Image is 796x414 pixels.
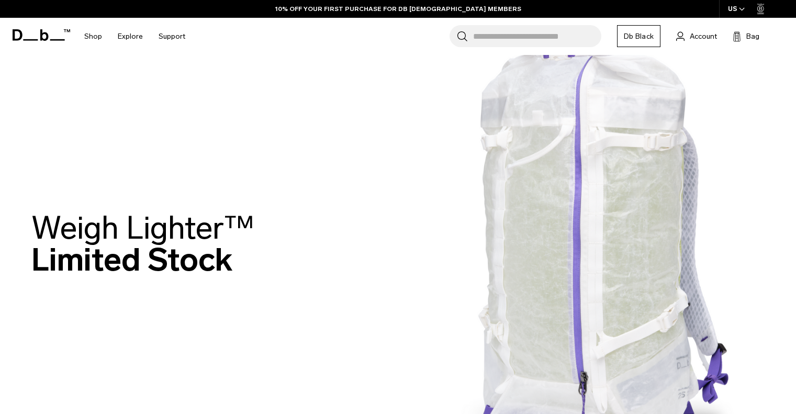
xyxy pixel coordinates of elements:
[676,30,717,42] a: Account
[733,30,759,42] button: Bag
[31,212,254,276] h2: Limited Stock
[84,18,102,55] a: Shop
[746,31,759,42] span: Bag
[76,18,193,55] nav: Main Navigation
[617,25,660,47] a: Db Black
[275,4,521,14] a: 10% OFF YOUR FIRST PURCHASE FOR DB [DEMOGRAPHIC_DATA] MEMBERS
[118,18,143,55] a: Explore
[159,18,185,55] a: Support
[31,209,254,247] span: Weigh Lighter™
[690,31,717,42] span: Account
